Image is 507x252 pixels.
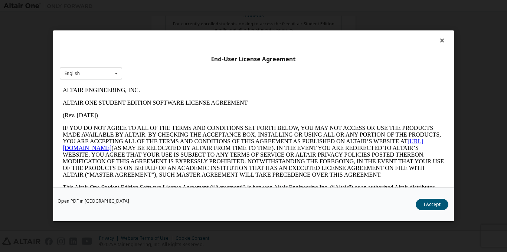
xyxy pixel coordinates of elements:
div: End-User License Agreement [60,56,447,63]
p: ALTAIR ONE STUDENT EDITION SOFTWARE LICENSE AGREEMENT [3,16,385,22]
div: English [65,71,80,76]
p: This Altair One Student Edition Software License Agreement (“Agreement”) is between Altair Engine... [3,100,385,127]
a: [URL][DOMAIN_NAME] [3,54,364,67]
button: I Accept [416,199,448,210]
p: ALTAIR ENGINEERING, INC. [3,3,385,10]
p: IF YOU DO NOT AGREE TO ALL OF THE TERMS AND CONDITIONS SET FORTH BELOW, YOU MAY NOT ACCESS OR USE... [3,41,385,94]
a: Open PDF in [GEOGRAPHIC_DATA] [58,199,129,204]
p: (Rev. [DATE]) [3,28,385,35]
